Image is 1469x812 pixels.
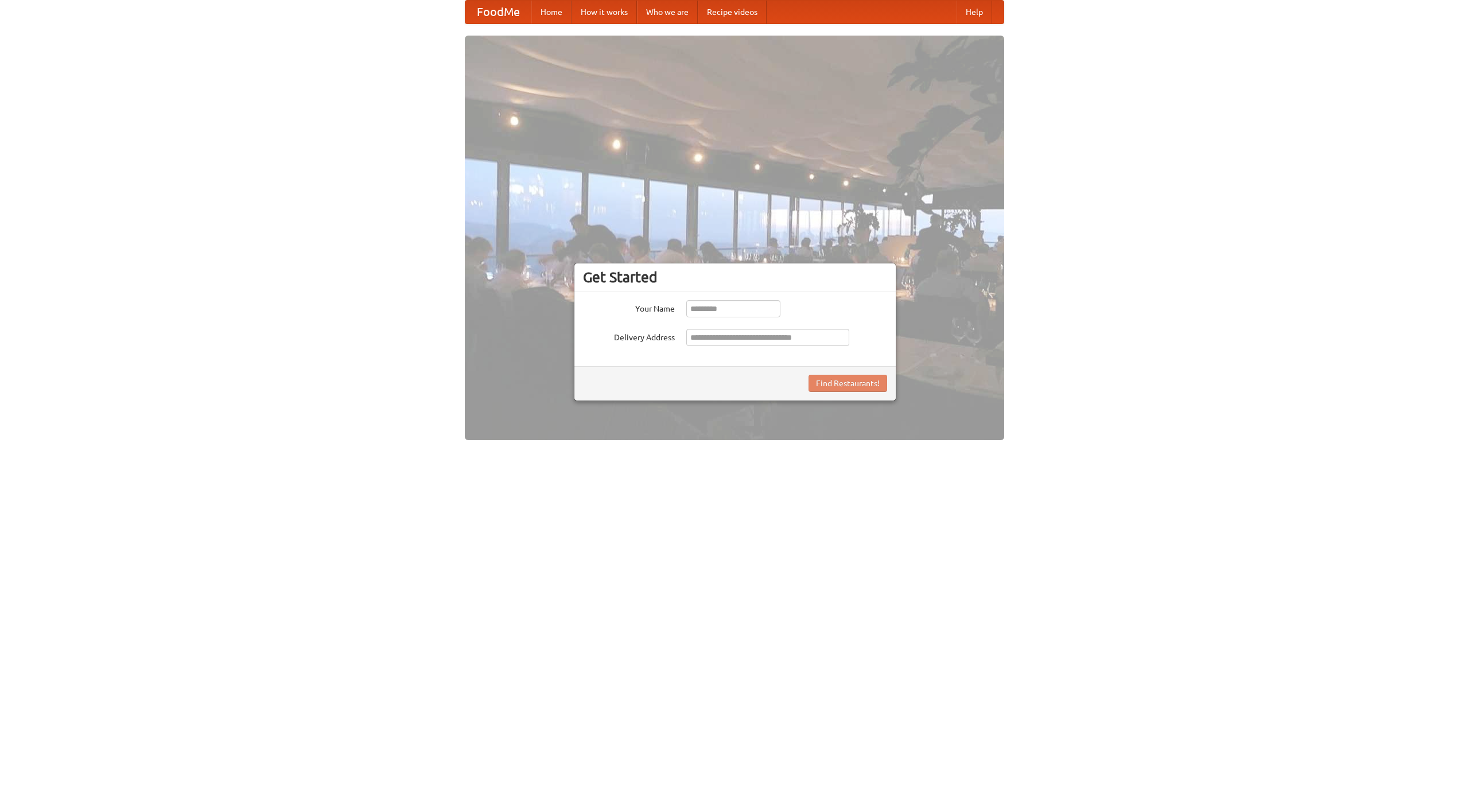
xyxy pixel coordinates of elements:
label: Your Name [583,300,675,314]
a: Help [957,1,992,24]
a: How it works [572,1,637,24]
a: Recipe videos [698,1,767,24]
a: Home [531,1,572,24]
h3: Get Started [583,269,887,286]
a: FoodMe [465,1,531,24]
button: Find Restaurants! [809,375,887,392]
a: Who we are [637,1,698,24]
label: Delivery Address [583,329,675,343]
